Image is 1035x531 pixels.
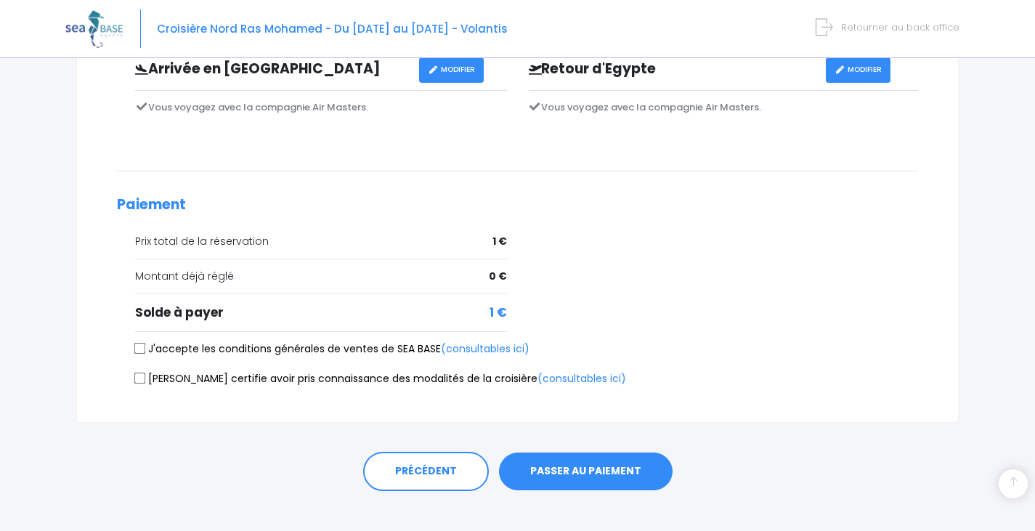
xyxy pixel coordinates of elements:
[135,304,507,323] div: Solde à payer
[441,341,529,356] a: (consultables ici)
[419,57,484,83] a: MODIFIER
[135,269,507,284] div: Montant déjà réglé
[135,341,529,357] label: J'accepte les conditions générales de ventes de SEA BASE
[841,20,959,34] span: Retourner au back office
[492,234,507,249] span: 1 €
[157,21,508,36] span: Croisière Nord Ras Mohamed - Du [DATE] au [DATE] - Volantis
[529,100,919,115] p: Vous voyagez avec la compagnie Air Masters.
[518,61,827,78] h3: Retour d'Egypte
[537,371,626,386] a: (consultables ici)
[117,197,918,214] h2: Paiement
[489,269,507,284] span: 0 €
[499,453,673,490] button: PASSER AU PAIEMENT
[135,234,507,249] div: Prix total de la réservation
[135,100,507,115] p: Vous voyagez avec la compagnie Air Masters.
[363,452,489,491] a: PRÉCÉDENT
[134,373,146,384] input: [PERSON_NAME] certifie avoir pris connaissance des modalités de la croisière(consultables ici)
[826,57,890,83] a: MODIFIER
[490,304,507,323] span: 1 €
[124,61,419,78] h3: Arrivée en [GEOGRAPHIC_DATA]
[135,371,626,386] label: [PERSON_NAME] certifie avoir pris connaissance des modalités de la croisière
[821,20,959,34] a: Retourner au back office
[134,343,146,354] input: J'accepte les conditions générales de ventes de SEA BASE(consultables ici)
